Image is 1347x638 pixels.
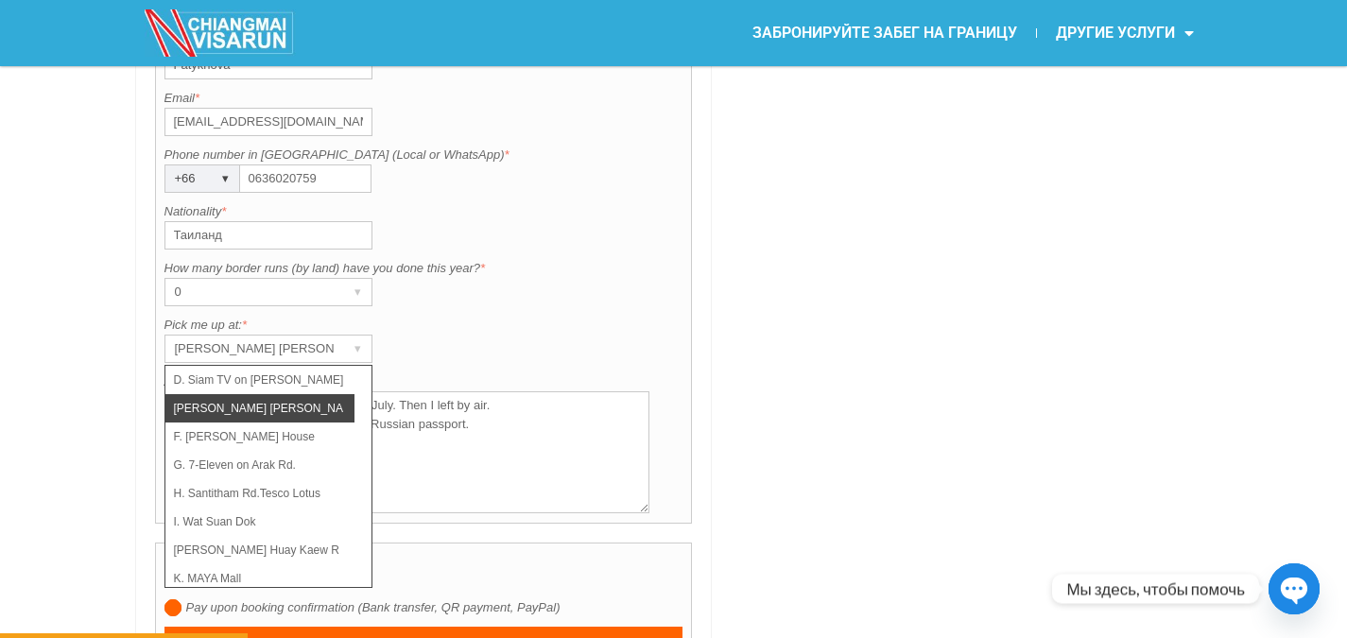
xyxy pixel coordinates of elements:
li: I. Wat Suan Dok [165,508,354,536]
h4: Order [164,551,683,598]
li: D. Siam TV on [PERSON_NAME] Rd. [165,366,354,394]
div: [PERSON_NAME] [PERSON_NAME] (Thapae) [165,336,336,362]
font: ЗАБРОНИРУЙТЕ ЗАБЕГ НА ГРАНИЦУ [752,24,1017,42]
label: Pay upon booking confirmation (Bank transfer, QR payment, PayPal) [164,598,683,617]
li: K. MAYA Mall [165,564,354,593]
div: 0 [165,279,336,305]
div: ▾ [213,165,239,192]
a: ДРУГИЕ УСЛУГИ [1037,11,1213,55]
li: H. Santitham Rd.Tesco Lotus [165,479,354,508]
label: Pick me up at: [164,316,683,335]
nav: Меню [674,11,1213,55]
div: +66 [165,165,203,192]
label: How many border runs (by land) have you done this year? [164,259,683,278]
div: ▾ [345,336,371,362]
label: Additional request if any [164,372,683,391]
li: [PERSON_NAME] [PERSON_NAME] (Thapae) [165,394,354,422]
li: F. [PERSON_NAME] House [165,422,354,451]
li: G. 7-Eleven on Arak Rd. [165,451,354,479]
font: ДРУГИЕ УСЛУГИ [1056,24,1175,42]
div: ▾ [345,279,371,305]
a: ЗАБРОНИРУЙТЕ ЗАБЕГ НА ГРАНИЦУ [734,11,1036,55]
label: Nationality [164,202,683,221]
label: Phone number in [GEOGRAPHIC_DATA] (Local or WhatsApp) [164,146,683,164]
li: [PERSON_NAME] Huay Kaew Rd. [GEOGRAPHIC_DATA] [165,536,354,564]
label: Email [164,89,683,108]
